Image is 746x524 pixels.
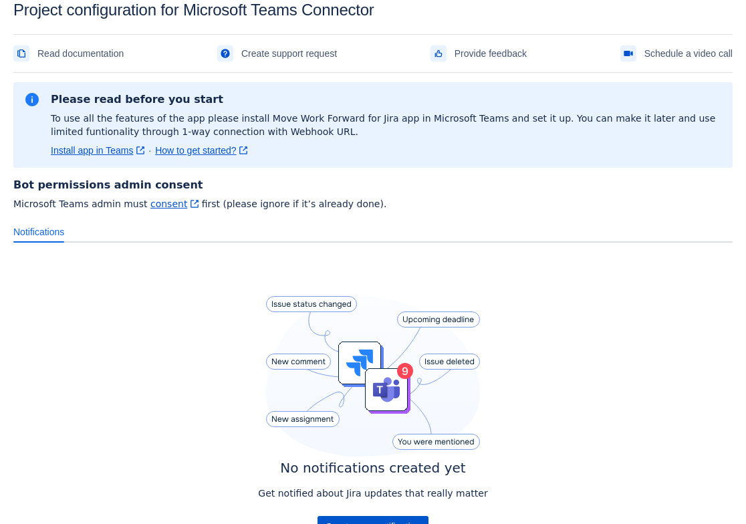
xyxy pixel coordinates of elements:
[51,144,144,157] a: Install app in Teams
[623,48,634,59] span: videoCall
[155,144,247,157] a: How to get started?
[13,178,733,192] h4: Bot permissions admin consent
[455,43,527,64] span: Provide feedback
[430,43,527,64] a: Provide feedback
[258,487,487,500] p: Get notified about Jira updates that really matter
[217,43,337,64] a: Create support request
[24,92,40,108] span: information
[433,48,444,59] span: feedback
[13,197,733,211] span: Microsoft Teams admin must first (please ignore if it’s already done).
[16,48,27,59] span: documentation
[13,1,733,19] div: Project configuration for Microsoft Teams Connector
[620,43,733,64] a: Schedule a video call
[37,43,124,64] span: Read documentation
[220,48,231,59] span: support
[13,43,124,64] a: Read documentation
[51,93,722,106] h2: Please read before you start
[241,43,337,64] span: Create support request
[13,225,64,239] span: Notifications
[150,199,199,209] a: consent
[258,460,487,476] h4: No notifications created yet
[51,112,722,138] p: To use all the features of the app please install Move Work Forward for Jira app in Microsoft Tea...
[644,43,733,64] span: Schedule a video call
